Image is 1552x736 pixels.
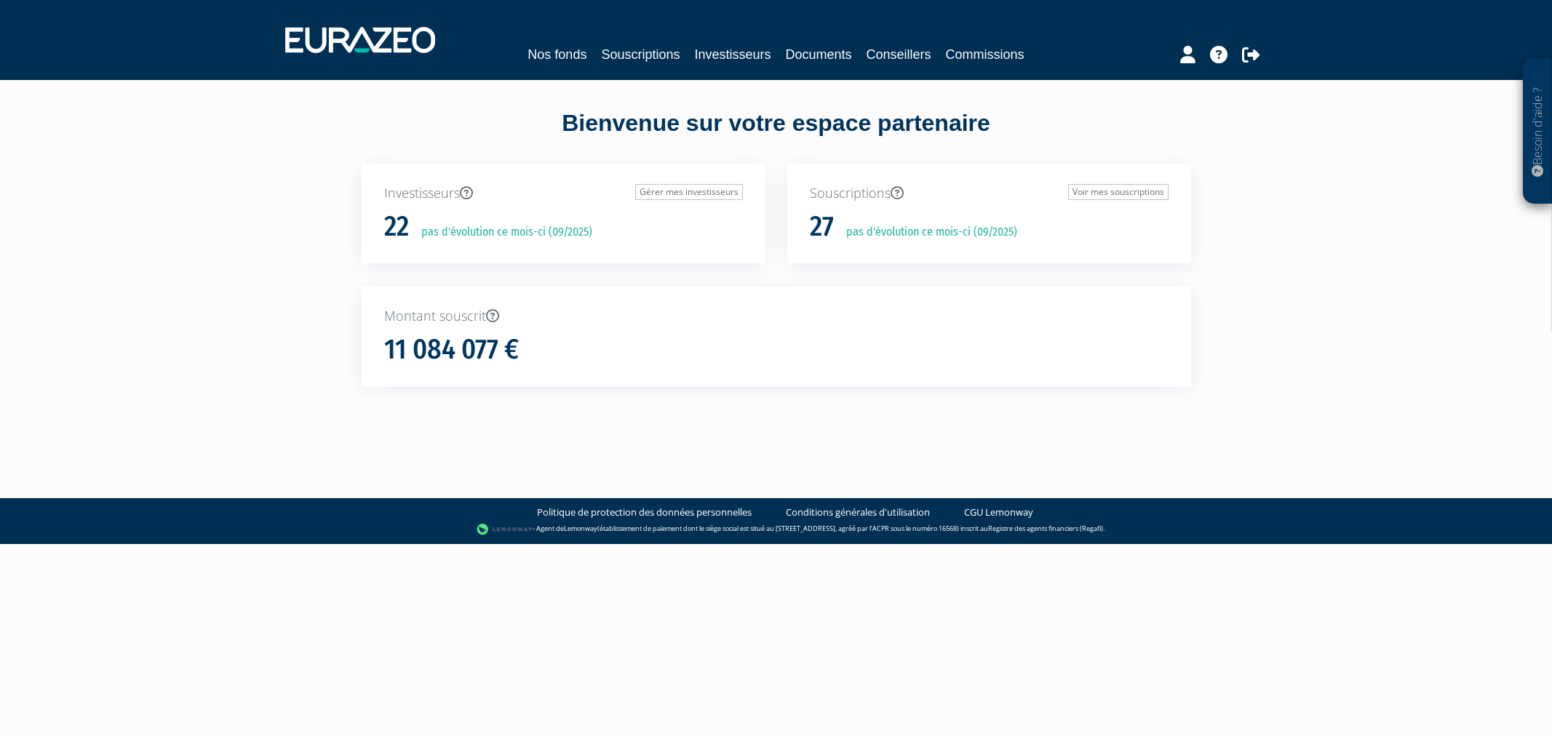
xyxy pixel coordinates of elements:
[384,212,409,242] h1: 22
[867,44,931,65] a: Conseillers
[528,44,586,65] a: Nos fonds
[836,224,1017,241] p: pas d'évolution ce mois-ci (09/2025)
[810,212,834,242] h1: 27
[694,44,771,65] a: Investisseurs
[384,335,519,365] h1: 11 084 077 €
[384,307,1169,326] p: Montant souscrit
[1068,184,1169,200] a: Voir mes souscriptions
[351,107,1202,164] div: Bienvenue sur votre espace partenaire
[786,505,930,519] a: Conditions générales d'utilisation
[810,184,1169,203] p: Souscriptions
[988,524,1103,533] a: Registre des agents financiers (Regafi)
[411,224,592,241] p: pas d'évolution ce mois-ci (09/2025)
[964,505,1033,519] a: CGU Lemonway
[564,524,597,533] a: Lemonway
[786,44,852,65] a: Documents
[1529,66,1546,197] p: Besoin d'aide ?
[384,184,743,203] p: Investisseurs
[635,184,743,200] a: Gérer mes investisseurs
[601,44,680,65] a: Souscriptions
[537,505,752,519] a: Politique de protection des données personnelles
[946,44,1024,65] a: Commissions
[477,522,533,537] img: logo-lemonway.png
[15,522,1537,537] div: - Agent de (établissement de paiement dont le siège social est situé au [STREET_ADDRESS], agréé p...
[285,27,435,53] img: 1732889491-logotype_eurazeo_blanc_rvb.png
